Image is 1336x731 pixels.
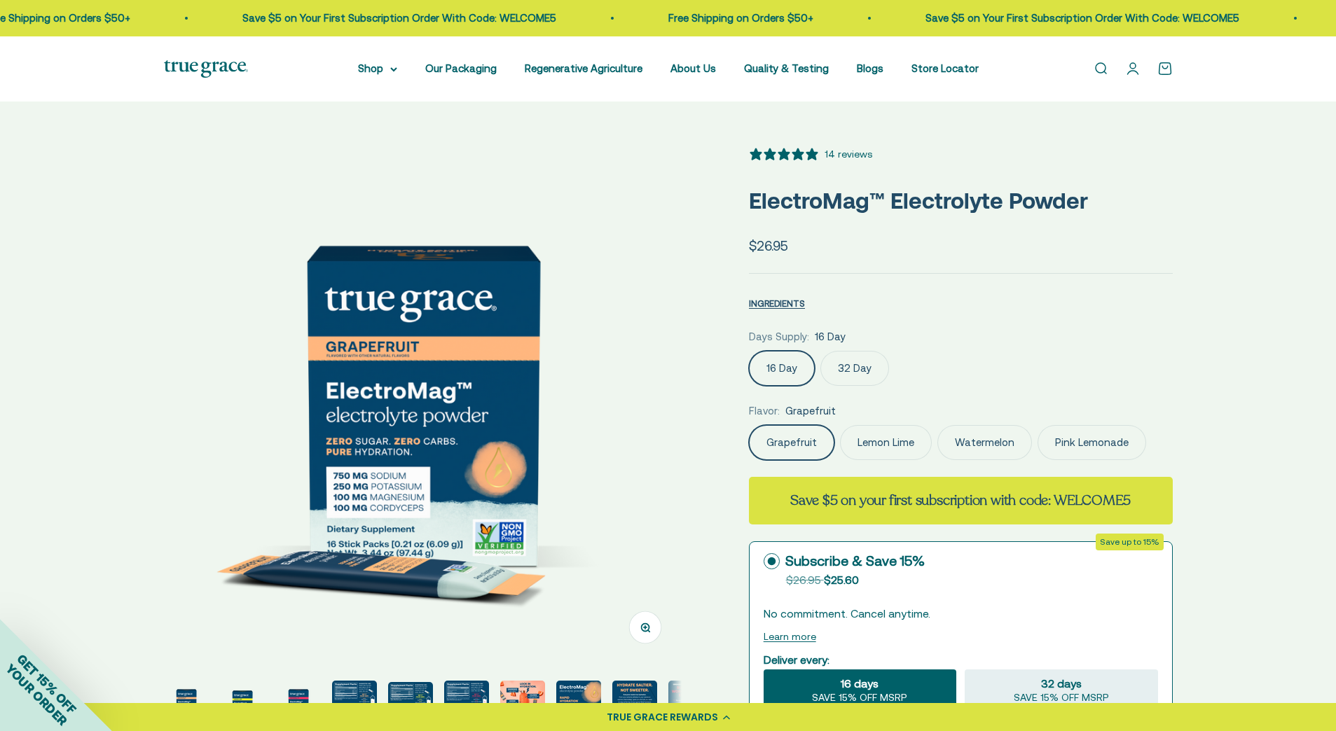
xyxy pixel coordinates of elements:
[444,681,489,725] img: ElectroMag™
[612,681,657,725] img: Everyone needs true hydration. From your extreme athletes to you weekend warriors, ElectroMag giv...
[388,682,433,725] img: ElectroMag™
[425,62,497,74] a: Our Packaging
[857,62,883,74] a: Blogs
[749,328,809,345] legend: Days Supply:
[744,62,829,74] a: Quality & Testing
[670,62,716,74] a: About Us
[500,681,545,730] button: Go to item 7
[220,681,265,730] button: Go to item 2
[444,681,489,730] button: Go to item 6
[14,651,79,716] span: GET 15% OFF
[276,681,321,725] img: ElectroMag™
[607,710,718,725] div: TRUE GRACE REWARDS
[749,295,805,312] button: INGREDIENTS
[911,62,979,74] a: Store Locator
[525,62,642,74] a: Regenerative Agriculture
[627,12,772,24] a: Free Shipping on Orders $50+
[500,681,545,725] img: Magnesium for heart health and stress support* Chloride to support pH balance and oxygen flow* So...
[332,681,377,725] img: 750 mg sodium for fluid balance and cellular communication.* 250 mg potassium supports blood pres...
[668,681,713,730] button: Go to item 10
[201,10,515,27] p: Save $5 on Your First Subscription Order With Code: WELCOME5
[749,146,872,162] button: 5 stars, 14 ratings
[164,681,209,725] img: ElectroMag™
[749,183,1173,218] p: ElectroMag™ Electrolyte Powder
[276,681,321,730] button: Go to item 3
[790,491,1131,510] strong: Save $5 on your first subscription with code: WELCOME5
[825,146,872,162] div: 14 reviews
[164,681,209,730] button: Go to item 1
[3,661,70,728] span: YOUR ORDER
[388,682,433,730] button: Go to item 5
[164,146,682,664] img: ElectroMag™
[332,681,377,730] button: Go to item 4
[612,681,657,730] button: Go to item 9
[556,681,601,725] img: Rapid Hydration For: - Exercise endurance* - Stress support* - Electrolyte replenishment* - Muscl...
[815,328,846,345] span: 16 Day
[220,681,265,725] img: ElectroMag™
[749,235,788,256] sale-price: $26.95
[884,10,1198,27] p: Save $5 on Your First Subscription Order With Code: WELCOME5
[358,60,397,77] summary: Shop
[749,403,780,419] legend: Flavor:
[785,403,836,419] span: Grapefruit
[749,298,805,309] span: INGREDIENTS
[556,681,601,730] button: Go to item 8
